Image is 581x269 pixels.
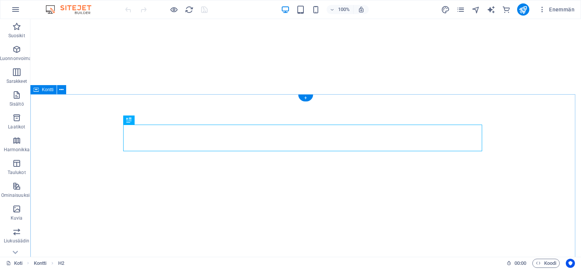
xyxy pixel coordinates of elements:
[502,5,511,14] i: Commerce
[535,3,578,16] button: Enemmän
[441,5,450,14] button: suunnitelma
[471,5,481,14] button: merenkulkija
[10,101,24,107] p: Sisältö
[4,238,29,244] p: Liukusäädin
[8,169,26,176] p: Taulukot
[34,259,65,268] nav: breadcrumb
[1,192,32,198] p: Ominaisuuksia
[169,5,178,14] button: Click here to leave preview mode and continue editing
[471,5,480,14] i: Navigator
[566,259,575,268] button: Käyttäjäkeskeiset
[517,3,529,16] button: julkaista
[549,6,575,13] font: Enemmän
[327,5,354,14] button: 100%
[456,5,465,14] i: Pages (Ctrl+Alt+S)
[6,259,22,268] a: Click to cancel selection. Double-click to open Pages
[185,5,194,14] i: Reload page
[502,5,511,14] button: kauppa
[487,5,496,14] button: text_generator
[11,215,23,221] p: Kuvia
[42,87,54,92] span: Kontti
[519,5,527,14] i: Publish
[520,260,521,266] span: :
[514,259,526,268] span: 00 00
[14,259,22,268] font: Koti
[298,95,313,101] div: +
[487,5,495,14] i: AI Writer
[358,6,365,13] i: On resize automatically adjust zoom level to fit chosen device.
[58,259,64,268] span: Click to select. Double-click to edit
[8,124,25,130] p: Laatikot
[506,259,527,268] h6: Session time
[338,5,350,14] h6: 100%
[532,259,560,268] button: Koodi
[441,5,450,14] i: Design (Ctrl+Alt+Y)
[44,5,101,14] img: Toimittajan logo
[544,259,556,268] font: Koodi
[8,33,25,39] p: Suosikit
[6,78,27,84] p: Sarakkeet
[4,147,30,153] p: Harmonikka
[456,5,465,14] button: Sivut
[184,5,194,14] button: ladata uudelleen
[34,259,47,268] span: Click to select. Double-click to edit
